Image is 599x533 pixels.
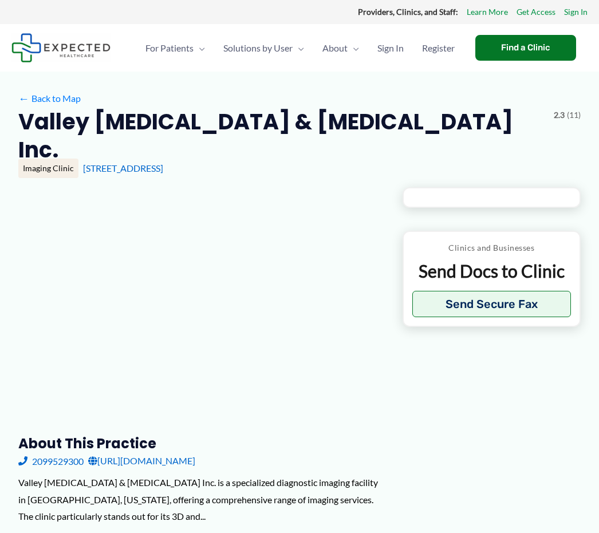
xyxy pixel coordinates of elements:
[18,474,384,525] div: Valley [MEDICAL_DATA] & [MEDICAL_DATA] Inc. is a specialized diagnostic imaging facility in [GEOG...
[567,108,581,123] span: (11)
[412,260,571,282] p: Send Docs to Clinic
[467,5,508,19] a: Learn More
[322,28,348,68] span: About
[348,28,359,68] span: Menu Toggle
[18,159,78,178] div: Imaging Clinic
[368,28,413,68] a: Sign In
[136,28,214,68] a: For PatientsMenu Toggle
[313,28,368,68] a: AboutMenu Toggle
[18,93,29,104] span: ←
[293,28,304,68] span: Menu Toggle
[517,5,555,19] a: Get Access
[18,435,384,452] h3: About this practice
[214,28,313,68] a: Solutions by UserMenu Toggle
[88,452,195,469] a: [URL][DOMAIN_NAME]
[413,28,464,68] a: Register
[377,28,404,68] span: Sign In
[194,28,205,68] span: Menu Toggle
[554,108,565,123] span: 2.3
[11,33,111,62] img: Expected Healthcare Logo - side, dark font, small
[18,108,545,164] h2: Valley [MEDICAL_DATA] & [MEDICAL_DATA] Inc.
[18,452,84,469] a: 2099529300
[136,28,464,68] nav: Primary Site Navigation
[422,28,455,68] span: Register
[358,7,458,17] strong: Providers, Clinics, and Staff:
[475,35,576,61] a: Find a Clinic
[564,5,588,19] a: Sign In
[18,90,81,107] a: ←Back to Map
[83,163,163,173] a: [STREET_ADDRESS]
[223,28,293,68] span: Solutions by User
[412,240,571,255] p: Clinics and Businesses
[145,28,194,68] span: For Patients
[412,291,571,317] button: Send Secure Fax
